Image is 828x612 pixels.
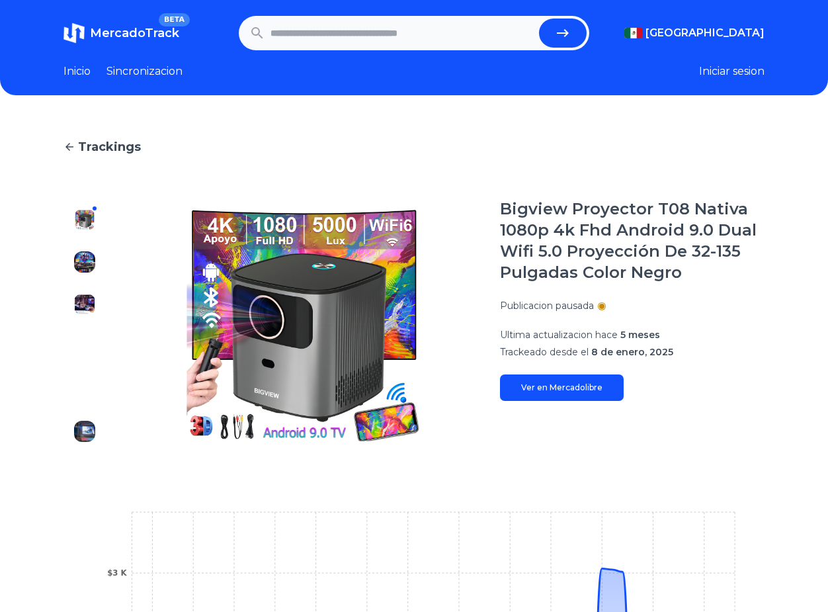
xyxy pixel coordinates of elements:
a: Sincronizacion [106,64,183,79]
img: Bigview Proyector T08 Nativa 1080p 4k Fhd Android 9.0 Dual Wifi 5.0 Proyección De 32-135 Pulgadas... [74,251,95,273]
a: Inicio [63,64,91,79]
button: [GEOGRAPHIC_DATA] [624,25,765,41]
span: 5 meses [620,329,660,341]
img: Bigview Proyector T08 Nativa 1080p 4k Fhd Android 9.0 Dual Wifi 5.0 Proyección De 32-135 Pulgadas... [74,209,95,230]
img: Bigview Proyector T08 Nativa 1080p 4k Fhd Android 9.0 Dual Wifi 5.0 Proyección De 32-135 Pulgadas... [74,421,95,442]
span: 8 de enero, 2025 [591,346,673,358]
img: Bigview Proyector T08 Nativa 1080p 4k Fhd Android 9.0 Dual Wifi 5.0 Proyección De 32-135 Pulgadas... [74,294,95,315]
a: Trackings [63,138,765,156]
a: MercadoTrackBETA [63,22,179,44]
span: Trackeado desde el [500,346,589,358]
img: Bigview Proyector T08 Nativa 1080p 4k Fhd Android 9.0 Dual Wifi 5.0 Proyección De 32-135 Pulgadas... [74,378,95,400]
span: Trackings [78,138,141,156]
a: Ver en Mercadolibre [500,374,624,401]
tspan: $3 K [107,568,127,578]
img: Mexico [624,28,643,38]
button: Iniciar sesion [699,64,765,79]
span: BETA [159,13,190,26]
span: [GEOGRAPHIC_DATA] [645,25,765,41]
p: Publicacion pausada [500,299,594,312]
span: Ultima actualizacion hace [500,329,618,341]
span: MercadoTrack [90,26,179,40]
img: Bigview Proyector T08 Nativa 1080p 4k Fhd Android 9.0 Dual Wifi 5.0 Proyección De 32-135 Pulgadas... [74,336,95,357]
img: MercadoTrack [63,22,85,44]
img: Bigview Proyector T08 Nativa 1080p 4k Fhd Android 9.0 Dual Wifi 5.0 Proyección De 32-135 Pulgadas... [132,198,474,453]
h1: Bigview Proyector T08 Nativa 1080p 4k Fhd Android 9.0 Dual Wifi 5.0 Proyección De 32-135 Pulgadas... [500,198,765,283]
